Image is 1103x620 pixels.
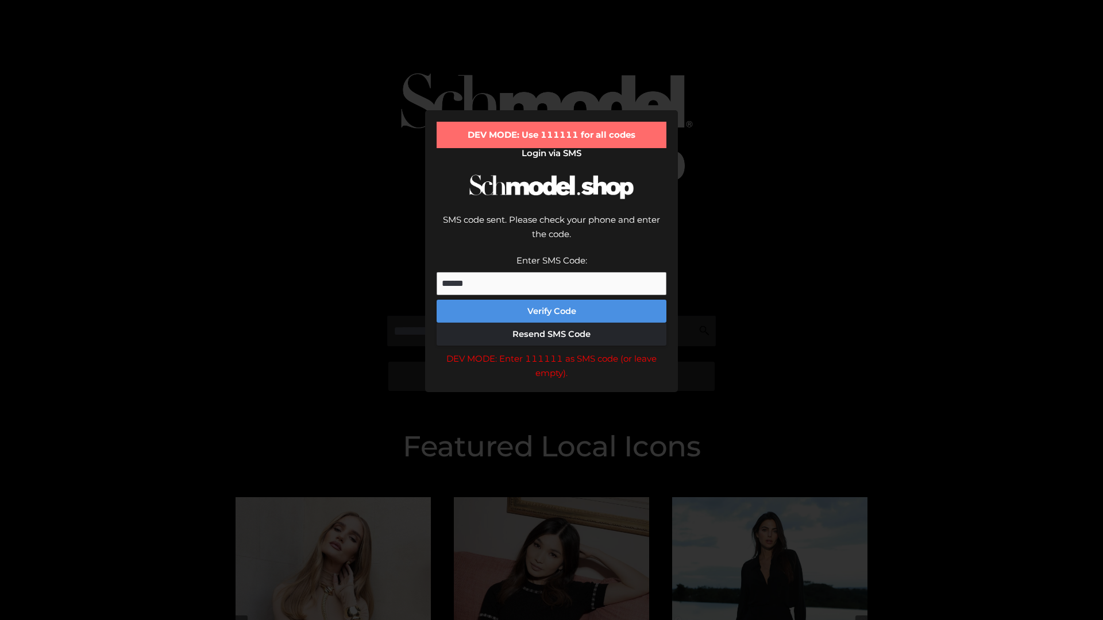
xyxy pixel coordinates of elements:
button: Verify Code [437,300,666,323]
img: Schmodel Logo [465,164,638,210]
button: Resend SMS Code [437,323,666,346]
h2: Login via SMS [437,148,666,158]
label: Enter SMS Code: [516,255,587,266]
div: DEV MODE: Use 111111 for all codes [437,122,666,148]
div: SMS code sent. Please check your phone and enter the code. [437,212,666,253]
div: DEV MODE: Enter 111111 as SMS code (or leave empty). [437,351,666,381]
